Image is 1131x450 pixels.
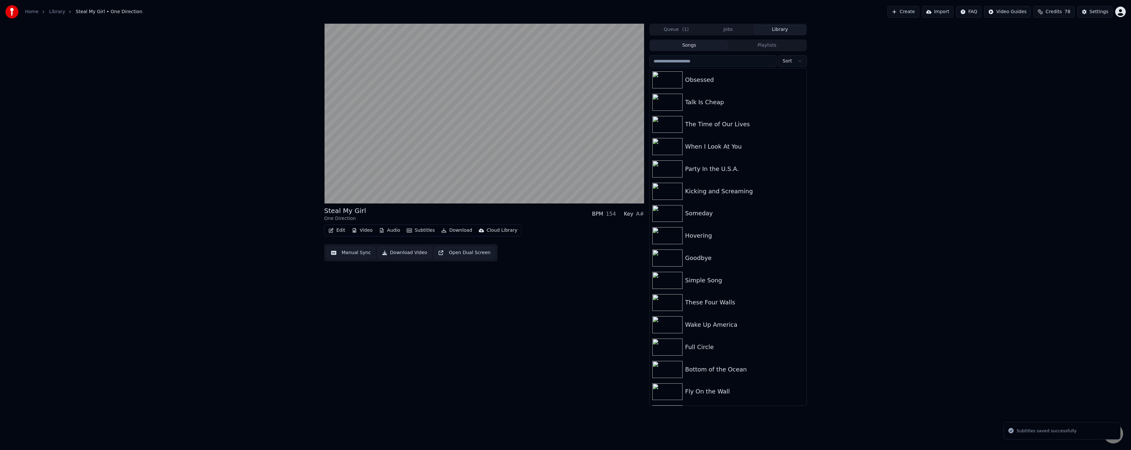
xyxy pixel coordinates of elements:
[1077,6,1113,18] button: Settings
[1065,9,1071,15] span: 78
[685,164,804,174] div: Party In the U.S.A.
[922,6,953,18] button: Import
[327,247,375,259] button: Manual Sync
[324,215,366,222] div: One Direction
[685,276,804,285] div: Simple Song
[434,247,495,259] button: Open Dual Screen
[702,25,754,35] button: Jobs
[1046,9,1062,15] span: Credits
[324,206,366,215] div: Steal My Girl
[887,6,919,18] button: Create
[439,226,475,235] button: Download
[49,9,65,15] a: Library
[404,226,437,235] button: Subtitles
[25,9,38,15] a: Home
[685,387,804,396] div: Fly On the Wall
[1017,428,1076,434] div: Subtitles saved successfully
[685,253,804,263] div: Goodbye
[685,187,804,196] div: Kicking and Screaming
[5,5,18,18] img: youka
[326,226,348,235] button: Edit
[685,298,804,307] div: These Four Walls
[1033,6,1074,18] button: Credits78
[984,6,1031,18] button: Video Guides
[685,209,804,218] div: Someday
[685,343,804,352] div: Full Circle
[728,41,806,50] button: Playlists
[685,142,804,151] div: When I Look At You
[754,25,806,35] button: Library
[685,120,804,129] div: The Time of Our Lives
[650,25,702,35] button: Queue
[636,210,644,218] div: A#
[685,75,804,84] div: Obsessed
[650,41,728,50] button: Songs
[349,226,375,235] button: Video
[956,6,981,18] button: FAQ
[685,365,804,374] div: Bottom of the Ocean
[378,247,431,259] button: Download Video
[76,9,142,15] span: Steal My Girl • One Direction
[25,9,142,15] nav: breadcrumb
[624,210,633,218] div: Key
[487,227,517,234] div: Cloud Library
[376,226,403,235] button: Audio
[685,231,804,240] div: Hovering
[782,58,792,64] span: Sort
[1090,9,1108,15] div: Settings
[606,210,616,218] div: 154
[685,98,804,107] div: Talk Is Cheap
[592,210,603,218] div: BPM
[685,320,804,329] div: Wake Up America
[682,26,689,33] span: ( 1 )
